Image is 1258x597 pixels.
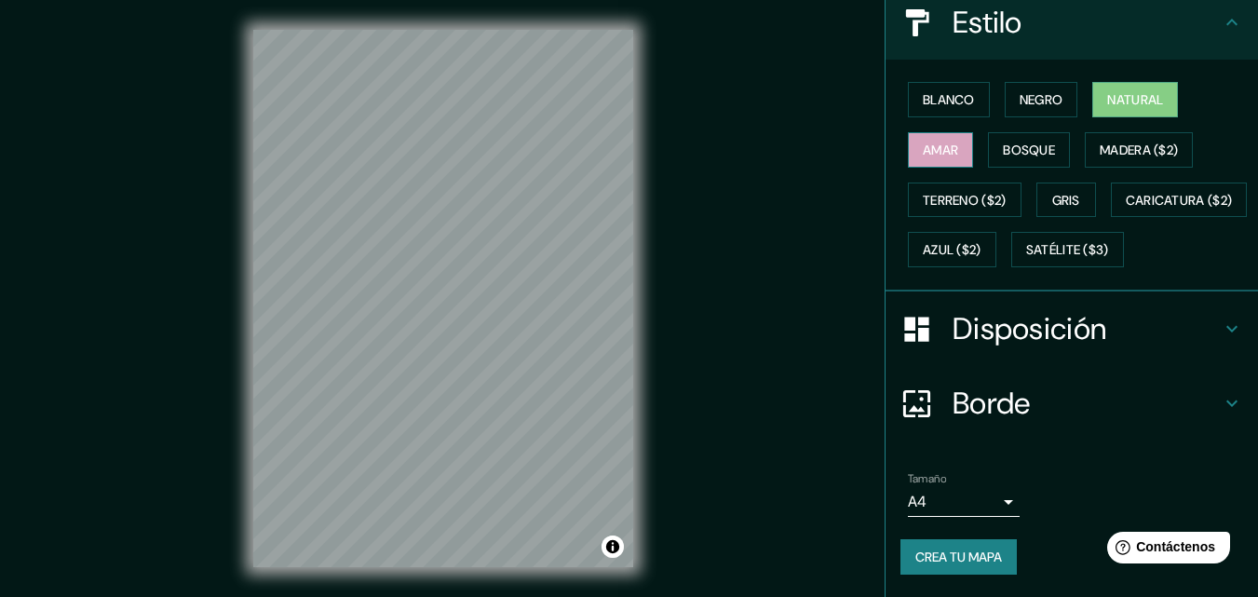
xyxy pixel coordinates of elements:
button: Gris [1036,183,1096,218]
button: Satélite ($3) [1011,232,1124,267]
font: Madera ($2) [1100,142,1178,158]
button: Amar [908,132,973,168]
iframe: Lanzador de widgets de ayuda [1092,524,1238,577]
font: A4 [908,492,927,511]
font: Borde [953,384,1031,423]
button: Activar o desactivar atribución [602,536,624,558]
font: Caricatura ($2) [1126,192,1233,209]
button: Blanco [908,82,990,117]
button: Terreno ($2) [908,183,1021,218]
font: Azul ($2) [923,242,981,259]
font: Amar [923,142,958,158]
button: Madera ($2) [1085,132,1193,168]
button: Caricatura ($2) [1111,183,1248,218]
font: Tamaño [908,471,946,486]
button: Negro [1005,82,1078,117]
button: Natural [1092,82,1178,117]
font: Bosque [1003,142,1055,158]
font: Estilo [953,3,1022,42]
font: Gris [1052,192,1080,209]
font: Negro [1020,91,1063,108]
button: Crea tu mapa [900,539,1017,575]
div: Disposición [886,292,1258,366]
font: Terreno ($2) [923,192,1007,209]
font: Blanco [923,91,975,108]
font: Crea tu mapa [915,549,1002,565]
button: Bosque [988,132,1070,168]
font: Satélite ($3) [1026,242,1109,259]
canvas: Mapa [253,30,633,567]
div: A4 [908,487,1020,517]
font: Natural [1107,91,1163,108]
div: Borde [886,366,1258,441]
font: Disposición [953,309,1106,348]
button: Azul ($2) [908,232,996,267]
